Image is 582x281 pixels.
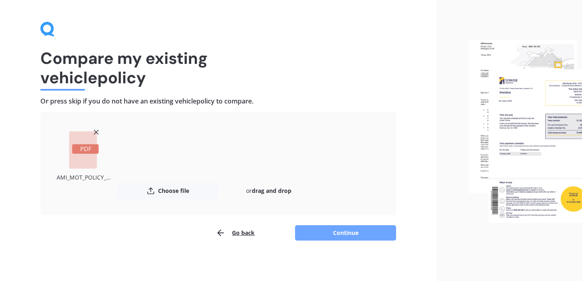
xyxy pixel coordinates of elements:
[252,187,291,194] b: drag and drop
[469,40,582,223] img: files.webp
[295,225,396,241] button: Continue
[57,172,111,183] div: AMI_MOT_POLICY_SCHEDULE_MOTA00824782_20250313115444056.pdf
[117,183,218,199] button: Choose file
[40,97,396,106] h4: Or press skip if you do not have an existing vehicle policy to compare.
[216,225,255,241] button: Go back
[218,183,319,199] div: or
[40,49,396,87] h1: Compare my existing vehicle policy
